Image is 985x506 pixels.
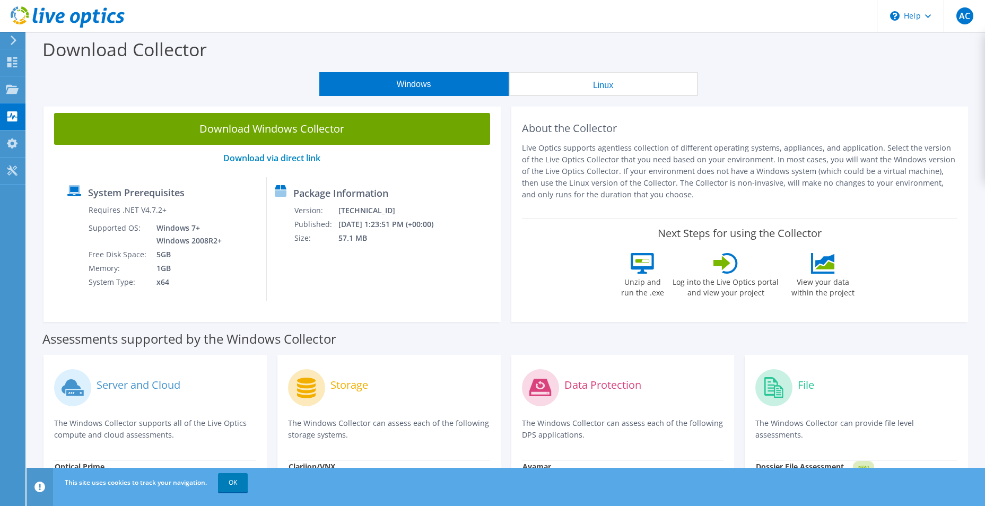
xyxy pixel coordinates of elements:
td: x64 [149,275,224,289]
tspan: NEW! [858,464,869,470]
label: Next Steps for using the Collector [658,227,822,240]
td: Version: [294,204,338,217]
strong: Avamar [522,461,551,472]
button: Windows [319,72,509,96]
td: [TECHNICAL_ID] [338,204,448,217]
label: View your data within the project [784,274,861,298]
p: Live Optics supports agentless collection of different operating systems, appliances, and applica... [522,142,958,200]
label: File [798,380,814,390]
label: Server and Cloud [97,380,180,390]
td: 57.1 MB [338,231,448,245]
a: Download Windows Collector [54,113,490,145]
label: Download Collector [42,37,207,62]
strong: Clariion/VNX [289,461,335,472]
p: The Windows Collector can assess each of the following DPS applications. [522,417,724,441]
label: Requires .NET V4.7.2+ [89,205,167,215]
strong: Dossier File Assessment [756,461,844,472]
td: 5GB [149,248,224,261]
p: The Windows Collector supports all of the Live Optics compute and cloud assessments. [54,417,256,441]
label: Assessments supported by the Windows Collector [42,334,336,344]
label: Data Protection [564,380,641,390]
label: Storage [330,380,368,390]
td: Free Disk Space: [88,248,149,261]
span: This site uses cookies to track your navigation. [65,478,207,487]
td: [DATE] 1:23:51 PM (+00:00) [338,217,448,231]
svg: \n [890,11,900,21]
td: 1GB [149,261,224,275]
p: The Windows Collector can provide file level assessments. [755,417,957,441]
td: Supported OS: [88,221,149,248]
label: Log into the Live Optics portal and view your project [672,274,779,298]
td: Memory: [88,261,149,275]
button: Linux [509,72,698,96]
td: Published: [294,217,338,231]
h2: About the Collector [522,122,958,135]
p: The Windows Collector can assess each of the following storage systems. [288,417,490,441]
a: OK [218,473,248,492]
strong: Optical Prime [55,461,104,472]
label: Package Information [293,188,388,198]
td: Windows 7+ Windows 2008R2+ [149,221,224,248]
a: Download via direct link [223,152,320,164]
td: Size: [294,231,338,245]
td: System Type: [88,275,149,289]
span: AC [956,7,973,24]
label: System Prerequisites [88,187,185,198]
label: Unzip and run the .exe [618,274,667,298]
